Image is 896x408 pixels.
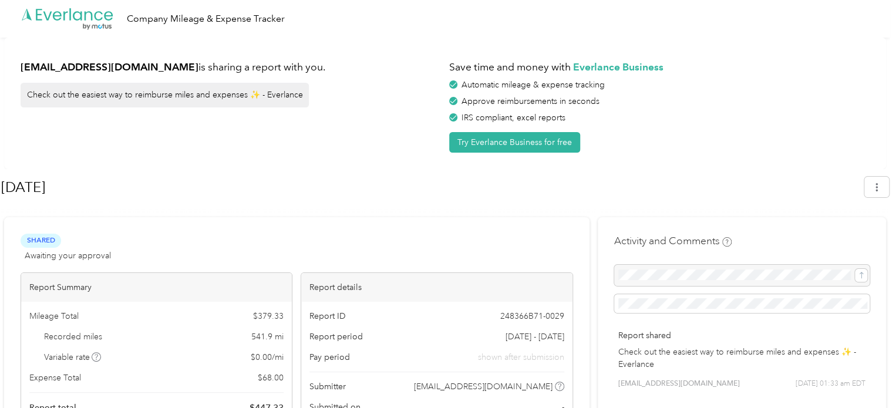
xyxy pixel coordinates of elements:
[573,60,663,73] strong: Everlance Business
[21,60,441,75] h1: is sharing a report with you.
[309,310,346,322] span: Report ID
[44,351,102,363] span: Variable rate
[309,331,363,343] span: Report period
[251,331,284,343] span: 541.9 mi
[309,380,346,393] span: Submitter
[44,331,102,343] span: Recorded miles
[301,273,572,302] div: Report details
[29,372,81,384] span: Expense Total
[127,12,285,26] div: Company Mileage & Expense Tracker
[614,234,732,248] h4: Activity and Comments
[21,83,309,107] div: Check out the easiest way to reimburse miles and expenses ✨ - Everlance
[29,310,79,322] span: Mileage Total
[478,351,564,363] span: shown after submission
[500,310,564,322] span: 248366B71-0029
[253,310,284,322] span: $ 379.33
[414,380,553,393] span: [EMAIL_ADDRESS][DOMAIN_NAME]
[21,60,198,73] strong: [EMAIL_ADDRESS][DOMAIN_NAME]
[618,346,865,370] p: Check out the easiest way to reimburse miles and expenses ✨ - Everlance
[618,329,865,342] p: Report shared
[462,80,605,90] span: Automatic mileage & expense tracking
[796,379,865,389] span: [DATE] 01:33 am EDT
[449,132,580,153] button: Try Everlance Business for free
[309,351,350,363] span: Pay period
[21,273,292,302] div: Report Summary
[506,331,564,343] span: [DATE] - [DATE]
[25,249,111,262] span: Awaiting your approval
[449,60,870,75] h1: Save time and money with
[462,96,599,106] span: Approve reimbursements in seconds
[258,372,284,384] span: $ 68.00
[251,351,284,363] span: $ 0.00 / mi
[21,234,61,247] span: Shared
[618,379,740,389] span: [EMAIL_ADDRESS][DOMAIN_NAME]
[462,113,565,123] span: IRS compliant, excel reports
[1,173,856,201] h1: Sep 2025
